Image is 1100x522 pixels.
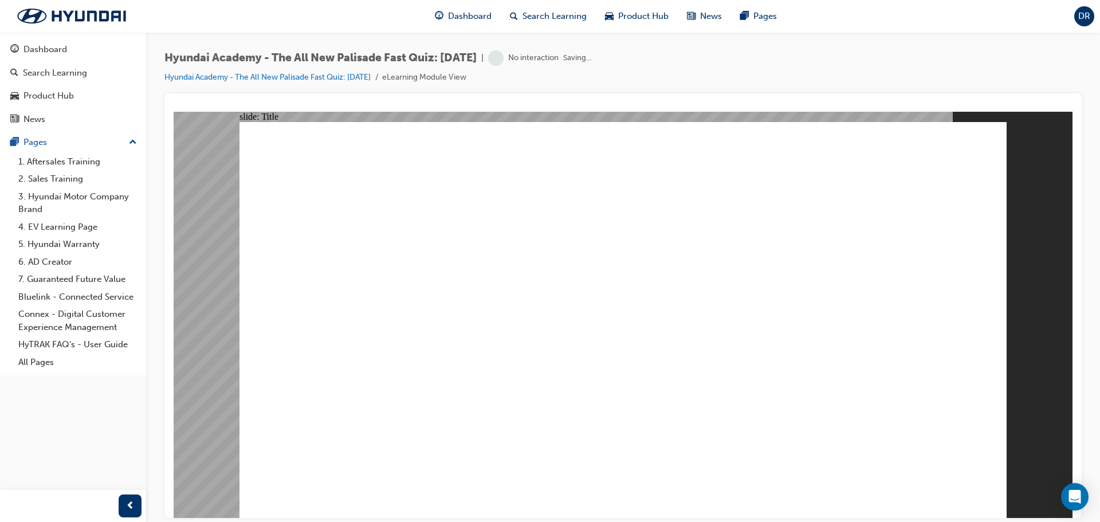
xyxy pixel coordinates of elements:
[5,132,142,153] button: Pages
[23,66,87,80] div: Search Learning
[522,10,587,23] span: Search Learning
[10,45,19,55] span: guage-icon
[5,109,142,130] a: News
[1074,6,1094,26] button: DR
[6,4,137,28] img: Trak
[23,43,67,56] div: Dashboard
[10,91,19,101] span: car-icon
[731,5,786,28] a: pages-iconPages
[14,170,142,188] a: 2. Sales Training
[5,85,142,107] a: Product Hub
[740,9,749,23] span: pages-icon
[563,52,591,65] span: Saving...
[14,288,142,306] a: Bluelink - Connected Service
[605,9,614,23] span: car-icon
[14,153,142,171] a: 1. Aftersales Training
[23,136,47,149] div: Pages
[10,115,19,125] span: news-icon
[618,10,669,23] span: Product Hub
[14,188,142,218] a: 3. Hyundai Motor Company Brand
[23,113,45,126] div: News
[164,72,371,82] a: Hyundai Academy - The All New Palisade Fast Quiz: [DATE]
[1078,10,1090,23] span: DR
[14,218,142,236] a: 4. EV Learning Page
[501,5,596,28] a: search-iconSearch Learning
[5,39,142,60] a: Dashboard
[508,53,559,64] div: No interaction
[426,5,501,28] a: guage-iconDashboard
[14,253,142,271] a: 6. AD Creator
[1061,483,1089,511] div: Open Intercom Messenger
[753,10,777,23] span: Pages
[700,10,722,23] span: News
[14,336,142,354] a: HyTRAK FAQ's - User Guide
[23,89,74,103] div: Product Hub
[382,71,466,84] li: eLearning Module View
[481,52,484,65] span: |
[14,305,142,336] a: Connex - Digital Customer Experience Management
[5,37,142,132] button: DashboardSearch LearningProduct HubNews
[510,9,518,23] span: search-icon
[126,499,135,513] span: prev-icon
[596,5,678,28] a: car-iconProduct Hub
[164,52,477,65] span: Hyundai Academy - The All New Palisade Fast Quiz: [DATE]
[5,62,142,84] a: Search Learning
[129,135,137,150] span: up-icon
[10,68,18,79] span: search-icon
[678,5,731,28] a: news-iconNews
[488,50,504,66] span: learningRecordVerb_NONE-icon
[14,354,142,371] a: All Pages
[10,138,19,148] span: pages-icon
[687,9,696,23] span: news-icon
[448,10,492,23] span: Dashboard
[14,270,142,288] a: 7. Guaranteed Future Value
[14,236,142,253] a: 5. Hyundai Warranty
[435,9,443,23] span: guage-icon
